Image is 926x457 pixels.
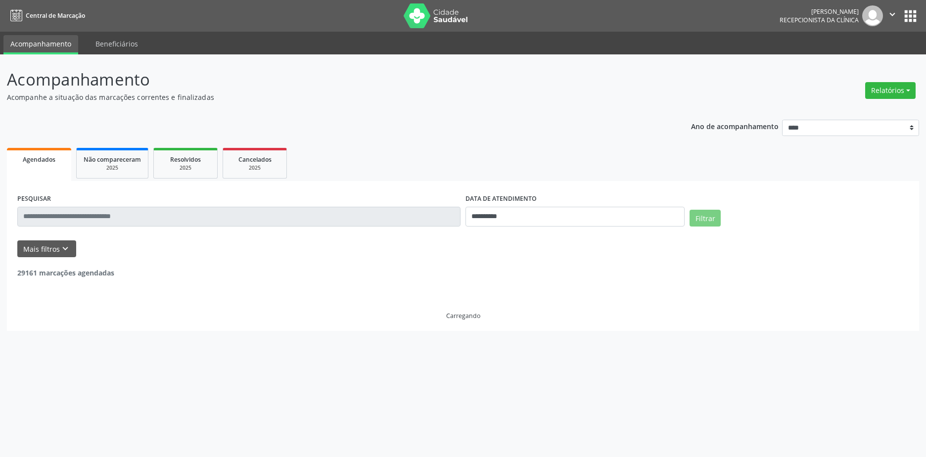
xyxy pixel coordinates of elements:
a: Beneficiários [89,35,145,52]
span: Cancelados [238,155,272,164]
button:  [883,5,902,26]
div: [PERSON_NAME] [780,7,859,16]
p: Acompanhamento [7,67,646,92]
img: img [862,5,883,26]
i: keyboard_arrow_down [60,243,71,254]
button: Mais filtroskeyboard_arrow_down [17,240,76,258]
span: Não compareceram [84,155,141,164]
strong: 29161 marcações agendadas [17,268,114,277]
button: Relatórios [865,82,916,99]
span: Resolvidos [170,155,201,164]
i:  [887,9,898,20]
a: Central de Marcação [7,7,85,24]
p: Acompanhe a situação das marcações correntes e finalizadas [7,92,646,102]
div: 2025 [161,164,210,172]
div: 2025 [84,164,141,172]
button: Filtrar [690,210,721,227]
span: Recepcionista da clínica [780,16,859,24]
div: 2025 [230,164,279,172]
p: Ano de acompanhamento [691,120,779,132]
span: Agendados [23,155,55,164]
a: Acompanhamento [3,35,78,54]
button: apps [902,7,919,25]
label: DATA DE ATENDIMENTO [465,191,537,207]
div: Carregando [446,312,480,320]
label: PESQUISAR [17,191,51,207]
span: Central de Marcação [26,11,85,20]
